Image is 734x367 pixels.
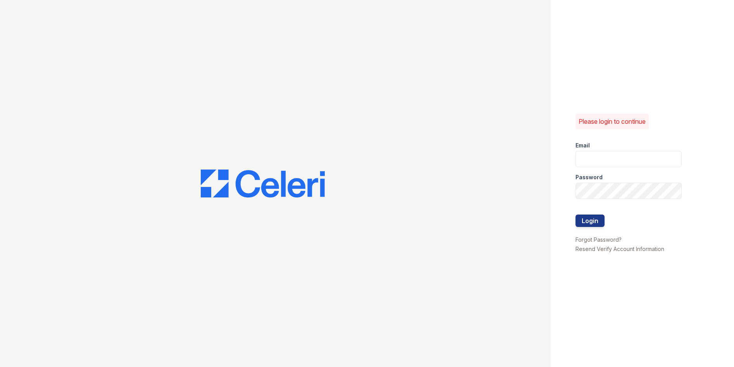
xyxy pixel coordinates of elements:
label: Password [575,173,603,181]
p: Please login to continue [579,117,646,126]
a: Resend Verify Account Information [575,246,664,252]
img: CE_Logo_Blue-a8612792a0a2168367f1c8372b55b34899dd931a85d93a1a3d3e32e68fde9ad4.png [201,170,325,197]
a: Forgot Password? [575,236,622,243]
label: Email [575,142,590,149]
button: Login [575,215,605,227]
